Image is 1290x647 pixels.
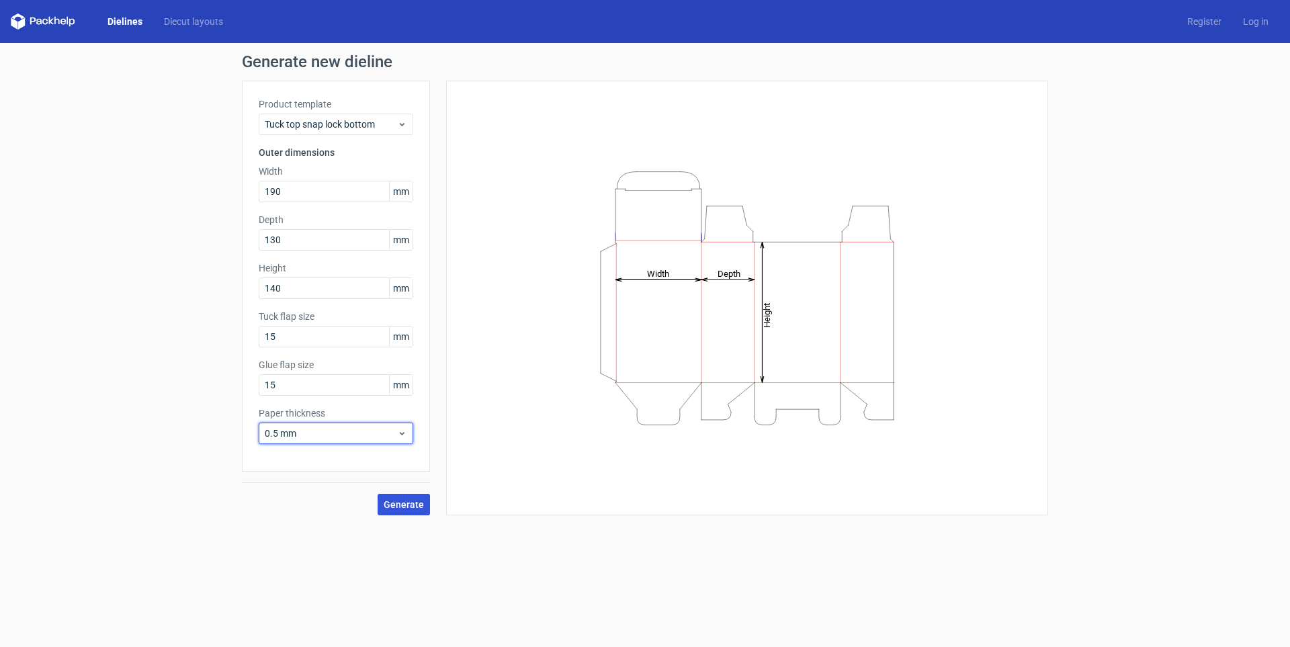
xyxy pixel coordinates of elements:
tspan: Width [647,268,669,278]
label: Product template [259,97,413,111]
label: Depth [259,213,413,226]
tspan: Depth [718,268,740,278]
button: Generate [378,494,430,515]
tspan: Height [762,302,772,327]
h1: Generate new dieline [242,54,1048,70]
a: Dielines [97,15,153,28]
span: 0.5 mm [265,427,397,440]
label: Width [259,165,413,178]
span: mm [389,278,413,298]
span: mm [389,327,413,347]
label: Glue flap size [259,358,413,372]
span: mm [389,230,413,250]
span: mm [389,181,413,202]
span: Tuck top snap lock bottom [265,118,397,131]
span: mm [389,375,413,395]
a: Log in [1232,15,1279,28]
a: Diecut layouts [153,15,234,28]
label: Paper thickness [259,406,413,420]
h3: Outer dimensions [259,146,413,159]
span: Generate [384,500,424,509]
label: Tuck flap size [259,310,413,323]
a: Register [1176,15,1232,28]
label: Height [259,261,413,275]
